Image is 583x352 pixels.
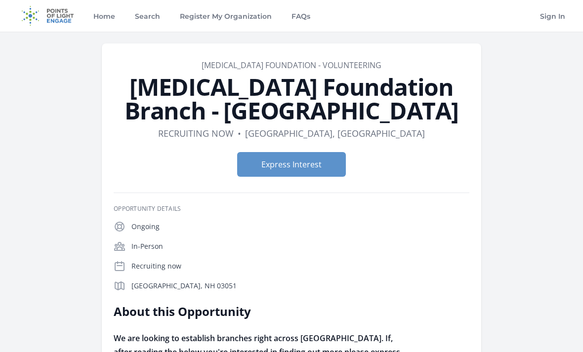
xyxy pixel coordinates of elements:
[237,152,346,177] button: Express Interest
[114,75,469,122] h1: [MEDICAL_DATA] Foundation Branch - [GEOGRAPHIC_DATA]
[131,222,469,232] p: Ongoing
[131,281,469,291] p: [GEOGRAPHIC_DATA], NH 03051
[131,241,469,251] p: In-Person
[131,261,469,271] p: Recruiting now
[114,304,403,319] h2: About this Opportunity
[245,126,425,140] dd: [GEOGRAPHIC_DATA], [GEOGRAPHIC_DATA]
[238,126,241,140] div: •
[202,60,381,71] a: [MEDICAL_DATA] Foundation - Volunteering
[158,126,234,140] dd: Recruiting now
[114,205,469,213] h3: Opportunity Details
